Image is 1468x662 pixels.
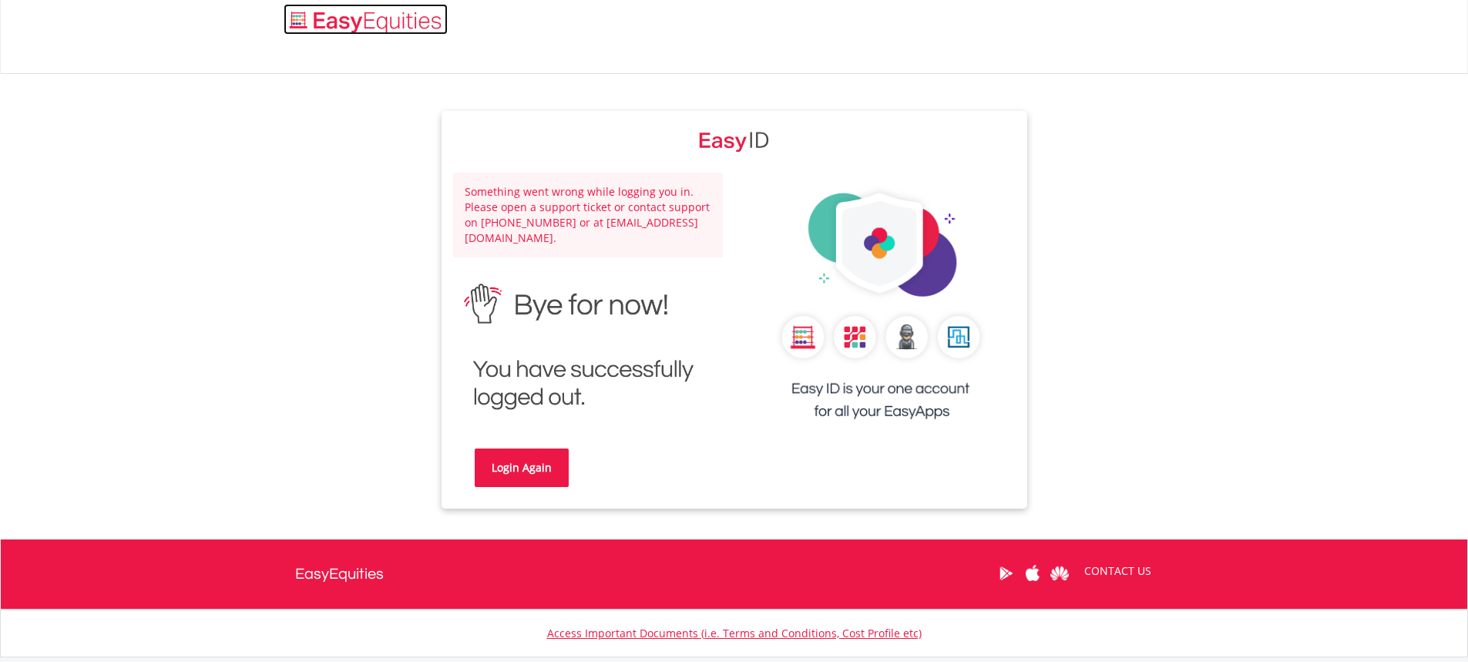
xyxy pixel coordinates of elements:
[993,549,1020,597] a: Google Play
[699,126,770,153] img: EasyEquities
[284,4,448,35] a: Home page
[453,273,723,422] img: EasyEquities
[547,626,922,640] a: Access Important Documents (i.e. Terms and Conditions, Cost Profile etc)
[746,173,1016,442] img: EasyEquities
[475,449,569,487] a: Login Again
[1046,549,1073,597] a: Huawei
[1020,549,1046,597] a: Apple
[1073,549,1162,593] a: CONTACT US
[287,9,448,35] img: EasyEquities_Logo.png
[465,184,711,246] p: Something went wrong while logging you in. Please open a support ticket or contact support on [PH...
[295,539,384,609] a: EasyEquities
